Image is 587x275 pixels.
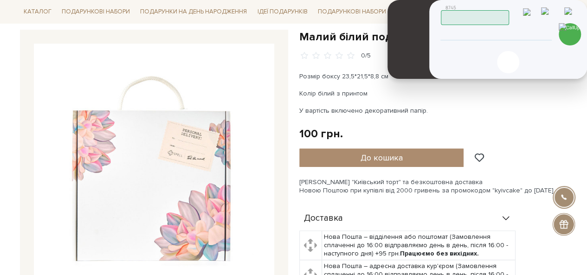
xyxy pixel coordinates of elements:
[299,71,517,81] p: Розмір боксу 23,5*21,5*8,8 см
[400,249,479,257] b: Працюємо без вихідних.
[322,230,515,260] td: Нова Пошта – відділення або поштомат (Замовлення сплаченні до 16:00 відправляємо день в день, піс...
[299,178,568,195] div: [PERSON_NAME] "Київський торт" та безкоштовна доставка Новою Поштою при купівлі від 2000 гривень ...
[299,89,517,98] p: Колір білий з принтом
[136,5,251,19] a: Подарунки на День народження
[58,5,134,19] a: Подарункові набори
[253,5,311,19] a: Ідеї подарунків
[299,148,464,167] button: До кошика
[314,4,433,19] a: Подарункові набори вихователю
[299,106,517,115] p: У вартість включено декоративний папір.
[20,5,55,19] a: Каталог
[299,30,568,44] h1: Малий білий подарунковий бокс Ліліт
[361,51,371,60] div: 0/5
[299,127,343,141] div: 100 грн.
[304,214,343,223] span: Доставка
[360,153,402,163] span: До кошика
